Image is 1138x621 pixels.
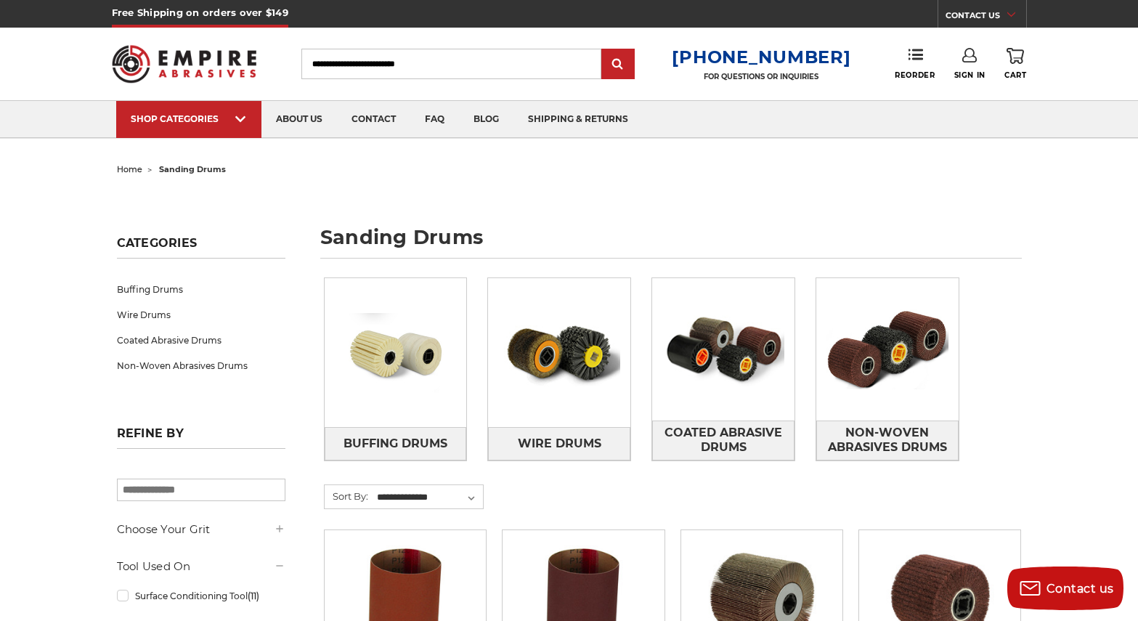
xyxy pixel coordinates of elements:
[816,421,959,460] a: Non-Woven Abrasives Drums
[117,521,285,538] h5: Choose Your Grit
[1004,48,1026,80] a: Cart
[895,48,935,79] a: Reorder
[325,303,467,403] img: Buffing Drums
[248,590,259,601] span: (11)
[817,421,958,460] span: Non-Woven Abrasives Drums
[159,164,226,174] span: sanding drums
[513,101,643,138] a: shipping & returns
[954,70,985,80] span: Sign In
[652,299,794,399] img: Coated Abrasive Drums
[117,302,285,328] a: Wire Drums
[488,282,630,424] img: Wire Drums
[672,72,850,81] p: FOR QUESTIONS OR INQUIRIES
[337,101,410,138] a: contact
[652,421,794,460] a: Coated Abrasive Drums
[117,236,285,259] h5: Categories
[117,328,285,353] a: Coated Abrasive Drums
[117,277,285,302] a: Buffing Drums
[117,583,285,609] a: Surface Conditioning Tool
[131,113,247,124] div: SHOP CATEGORIES
[117,164,142,174] a: home
[816,299,959,399] img: Non-Woven Abrasives Drums
[1046,582,1114,596] span: Contact us
[410,101,459,138] a: faq
[117,353,285,378] a: Non-Woven Abrasives Drums
[518,431,601,456] span: Wire Drums
[112,36,257,92] img: Empire Abrasives
[603,50,633,79] input: Submit
[344,431,447,456] span: Buffing Drums
[325,485,368,507] label: Sort By:
[672,46,850,68] a: [PHONE_NUMBER]
[488,427,630,460] a: Wire Drums
[320,227,1022,259] h1: sanding drums
[325,427,467,460] a: Buffing Drums
[653,421,794,460] span: Coated Abrasive Drums
[117,558,285,575] h5: Tool Used On
[1007,567,1123,610] button: Contact us
[459,101,513,138] a: blog
[261,101,337,138] a: about us
[117,426,285,449] h5: Refine by
[895,70,935,80] span: Reorder
[1004,70,1026,80] span: Cart
[946,7,1026,28] a: CONTACT US
[375,487,483,508] select: Sort By:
